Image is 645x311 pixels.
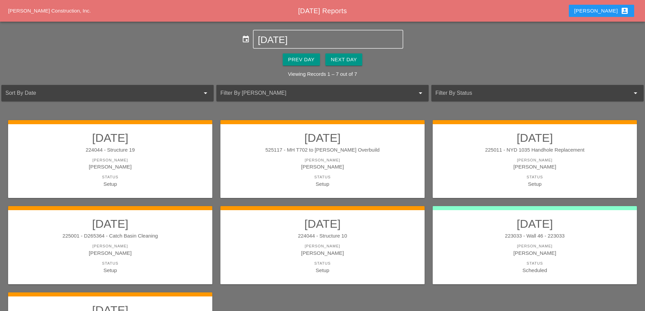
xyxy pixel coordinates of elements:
h2: [DATE] [15,217,206,230]
div: Setup [15,180,206,188]
h2: [DATE] [227,217,418,230]
div: [PERSON_NAME] [439,243,630,249]
div: [PERSON_NAME] [15,163,206,171]
div: [PERSON_NAME] [15,249,206,257]
a: [DATE]225011 - NYD 1035 Handhole Replacement[PERSON_NAME][PERSON_NAME]StatusSetup [439,131,630,188]
a: [DATE]225001 - D265364 - Catch Basin Cleaning[PERSON_NAME][PERSON_NAME]StatusSetup [15,217,206,274]
div: Scheduled [439,266,630,274]
a: [PERSON_NAME] Construction, Inc. [8,8,91,14]
div: Setup [439,180,630,188]
div: 225001 - D265364 - Catch Basin Cleaning [15,232,206,240]
div: 225011 - NYD 1035 Handhole Replacement [439,146,630,154]
div: [PERSON_NAME] [227,249,418,257]
div: 224044 - Structure 19 [15,146,206,154]
i: account_box [621,7,629,15]
div: Setup [15,266,206,274]
h2: [DATE] [439,131,630,145]
a: [DATE]224044 - Structure 19[PERSON_NAME][PERSON_NAME]StatusSetup [15,131,206,188]
div: [PERSON_NAME] [15,243,206,249]
a: [DATE]223033 - Wall 46 - 223033[PERSON_NAME][PERSON_NAME]StatusScheduled [439,217,630,274]
div: Status [439,261,630,266]
i: arrow_drop_down [201,89,210,97]
div: [PERSON_NAME] [439,163,630,171]
div: 224044 - Structure 10 [227,232,418,240]
h2: [DATE] [15,131,206,145]
div: Status [227,174,418,180]
button: Next Day [325,53,362,66]
div: [PERSON_NAME] [574,7,629,15]
h2: [DATE] [227,131,418,145]
h2: [DATE] [439,217,630,230]
span: [DATE] Reports [298,7,347,15]
div: Status [15,174,206,180]
input: Select Date [258,35,398,45]
div: Next Day [331,56,357,64]
div: [PERSON_NAME] [439,249,630,257]
div: Status [227,261,418,266]
div: Setup [227,180,418,188]
a: [DATE]525117 - MH T702 to [PERSON_NAME] Overbuild[PERSON_NAME][PERSON_NAME]StatusSetup [227,131,418,188]
i: event [242,35,250,43]
div: [PERSON_NAME] [439,157,630,163]
button: Prev Day [283,53,320,66]
div: Status [15,261,206,266]
div: [PERSON_NAME] [227,157,418,163]
i: arrow_drop_down [416,89,425,97]
div: Status [439,174,630,180]
a: [DATE]224044 - Structure 10[PERSON_NAME][PERSON_NAME]StatusSetup [227,217,418,274]
div: 223033 - Wall 46 - 223033 [439,232,630,240]
div: 525117 - MH T702 to [PERSON_NAME] Overbuild [227,146,418,154]
div: Prev Day [288,56,315,64]
i: arrow_drop_down [631,89,640,97]
div: Setup [227,266,418,274]
button: [PERSON_NAME] [569,5,634,17]
div: [PERSON_NAME] [227,243,418,249]
div: [PERSON_NAME] [15,157,206,163]
div: [PERSON_NAME] [227,163,418,171]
